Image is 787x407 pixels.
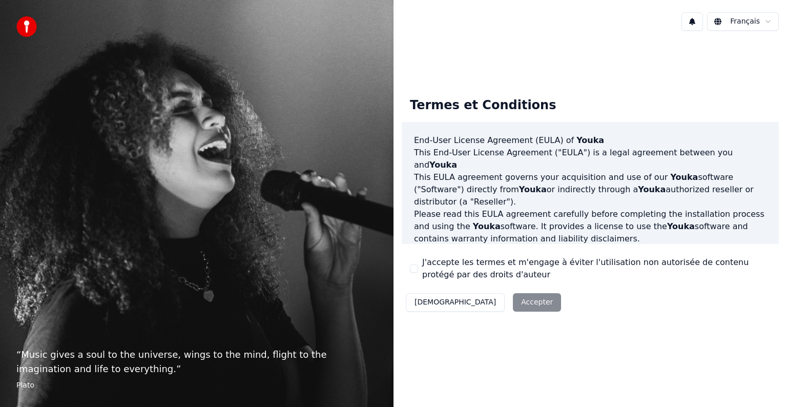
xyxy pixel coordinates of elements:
[638,185,666,194] span: Youka
[429,160,457,170] span: Youka
[16,380,377,391] footer: Plato
[414,147,767,171] p: This End-User License Agreement ("EULA") is a legal agreement between you and
[406,293,505,312] button: [DEMOGRAPHIC_DATA]
[414,171,767,208] p: This EULA agreement governs your acquisition and use of our software ("Software") directly from o...
[473,221,501,231] span: Youka
[519,185,547,194] span: Youka
[16,16,37,37] img: youka
[670,172,698,182] span: Youka
[414,134,767,147] h3: End-User License Agreement (EULA) of
[414,208,767,245] p: Please read this EULA agreement carefully before completing the installation process and using th...
[402,89,564,122] div: Termes et Conditions
[576,135,604,145] span: Youka
[422,256,771,281] label: J'accepte les termes et m'engage à éviter l'utilisation non autorisée de contenu protégé par des ...
[667,221,695,231] span: Youka
[16,348,377,376] p: “ Music gives a soul to the universe, wings to the mind, flight to the imagination and life to ev...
